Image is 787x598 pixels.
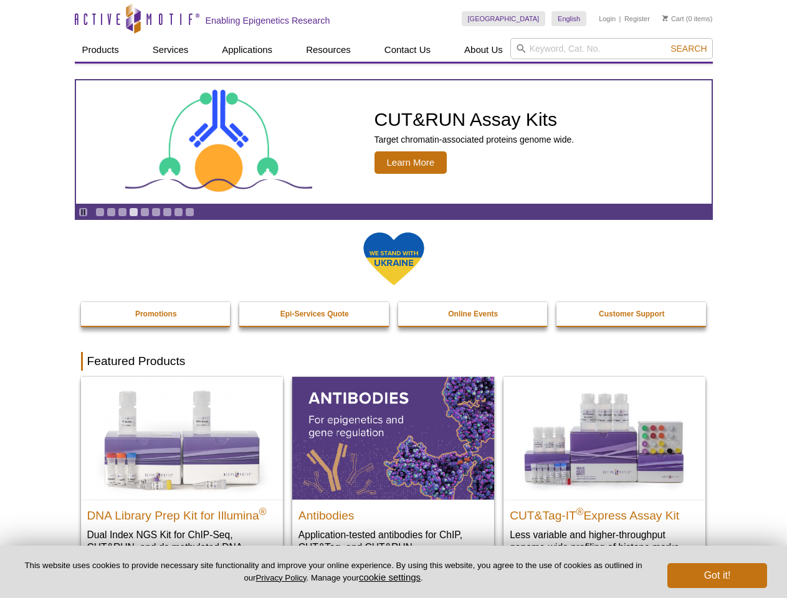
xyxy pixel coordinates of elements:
img: We Stand With Ukraine [363,231,425,287]
a: Go to slide 4 [129,207,138,217]
a: Contact Us [377,38,438,62]
a: Register [624,14,650,23]
a: All Antibodies Antibodies Application-tested antibodies for ChIP, CUT&Tag, and CUT&RUN. [292,377,494,566]
strong: Online Events [448,310,498,318]
p: This website uses cookies to provide necessary site functionality and improve your online experie... [20,560,647,584]
p: Less variable and higher-throughput genome-wide profiling of histone marks​. [510,528,699,554]
p: Target chromatin-associated proteins genome wide. [374,134,575,145]
sup: ® [259,506,267,516]
a: Login [599,14,616,23]
a: Customer Support [556,302,707,326]
h2: DNA Library Prep Kit for Illumina [87,503,277,522]
button: Got it! [667,563,767,588]
a: Resources [298,38,358,62]
a: Go to slide 5 [140,207,150,217]
a: English [551,11,586,26]
h2: Enabling Epigenetics Research [206,15,330,26]
a: Products [75,38,126,62]
sup: ® [576,506,584,516]
img: CUT&RUN Assay Kits [125,85,312,199]
img: CUT&Tag-IT® Express Assay Kit [503,377,705,499]
a: CUT&Tag-IT® Express Assay Kit CUT&Tag-IT®Express Assay Kit Less variable and higher-throughput ge... [503,377,705,566]
img: All Antibodies [292,377,494,499]
strong: Customer Support [599,310,664,318]
article: CUT&RUN Assay Kits [76,80,712,204]
input: Keyword, Cat. No. [510,38,713,59]
h2: CUT&RUN Assay Kits [374,110,575,129]
a: Online Events [398,302,549,326]
strong: Epi-Services Quote [280,310,349,318]
span: Learn More [374,151,447,174]
img: DNA Library Prep Kit for Illumina [81,377,283,499]
span: Search [670,44,707,54]
li: (0 items) [662,11,713,26]
a: Privacy Policy [255,573,306,582]
li: | [619,11,621,26]
button: Search [667,43,710,54]
a: About Us [457,38,510,62]
img: Your Cart [662,15,668,21]
a: Go to slide 6 [151,207,161,217]
h2: Featured Products [81,352,707,371]
strong: Promotions [135,310,177,318]
a: Epi-Services Quote [239,302,390,326]
button: cookie settings [359,572,421,582]
a: Go to slide 7 [163,207,172,217]
a: DNA Library Prep Kit for Illumina DNA Library Prep Kit for Illumina® Dual Index NGS Kit for ChIP-... [81,377,283,578]
a: Services [145,38,196,62]
a: Go to slide 9 [185,207,194,217]
a: Go to slide 2 [107,207,116,217]
a: Toggle autoplay [79,207,88,217]
p: Dual Index NGS Kit for ChIP-Seq, CUT&RUN, and ds methylated DNA assays. [87,528,277,566]
a: Go to slide 3 [118,207,127,217]
a: Cart [662,14,684,23]
a: Applications [214,38,280,62]
p: Application-tested antibodies for ChIP, CUT&Tag, and CUT&RUN. [298,528,488,554]
a: [GEOGRAPHIC_DATA] [462,11,546,26]
a: Promotions [81,302,232,326]
a: Go to slide 1 [95,207,105,217]
a: Go to slide 8 [174,207,183,217]
h2: CUT&Tag-IT Express Assay Kit [510,503,699,522]
a: CUT&RUN Assay Kits CUT&RUN Assay Kits Target chromatin-associated proteins genome wide. Learn More [76,80,712,204]
h2: Antibodies [298,503,488,522]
